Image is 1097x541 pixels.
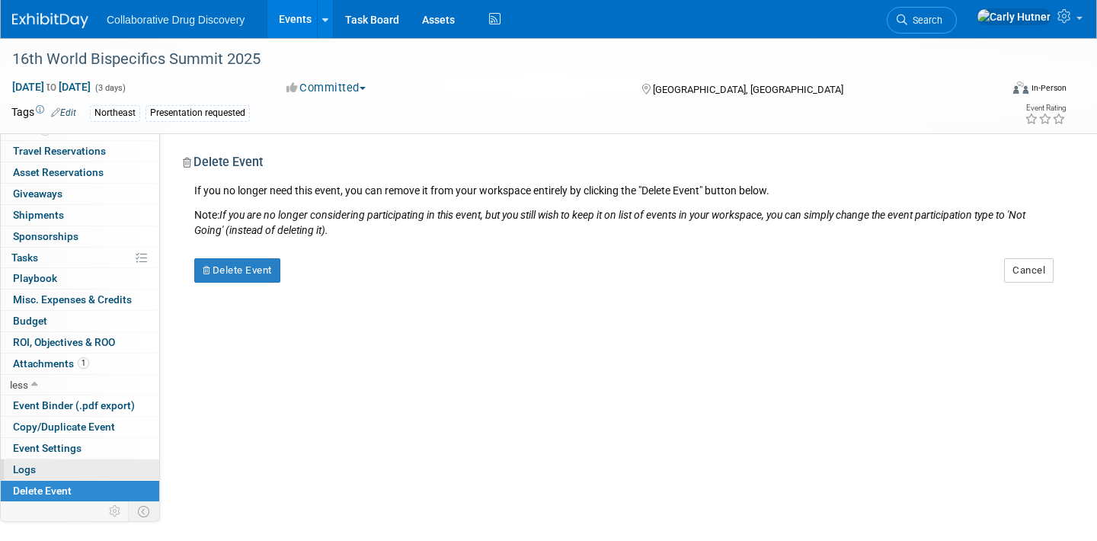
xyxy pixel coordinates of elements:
td: Toggle Event Tabs [129,501,160,521]
span: Collaborative Drug Discovery [107,14,245,26]
span: Playbook [13,272,57,284]
a: Logs [1,459,159,480]
span: [GEOGRAPHIC_DATA], [GEOGRAPHIC_DATA] [653,84,843,95]
span: Staff [13,124,51,136]
div: Event Rating [1025,104,1066,112]
div: In-Person [1031,82,1067,94]
span: Logs [13,463,36,475]
a: Misc. Expenses & Credits [1,290,159,310]
a: Attachments1 [1,354,159,374]
span: Shipments [13,209,64,221]
span: Sponsorships [13,230,78,242]
div: Presentation requested [146,105,250,121]
td: Personalize Event Tab Strip [102,501,129,521]
div: Delete Event [183,154,1055,183]
a: Tasks [1,248,159,268]
a: Sponsorships [1,226,159,247]
div: Note: [194,207,1055,238]
span: (3 days) [94,83,126,93]
a: Playbook [1,268,159,289]
a: Search [887,7,957,34]
a: Shipments [1,205,159,226]
img: Carly Hutner [977,8,1051,25]
a: Delete Event [1,481,159,501]
img: Format-Inperson.png [1013,82,1028,94]
span: Delete Event [13,485,72,497]
span: to [44,81,59,93]
span: Asset Reservations [13,166,104,178]
span: Budget [13,315,47,327]
span: 2 [40,124,51,136]
span: Tasks [11,251,38,264]
button: Delete Event [194,258,280,283]
span: Event Settings [13,442,82,454]
button: Committed [281,80,372,96]
span: 1 [78,357,89,369]
span: Attachments [13,357,89,370]
span: ROI, Objectives & ROO [13,336,115,348]
span: [DATE] [DATE] [11,80,91,94]
i: If you are no longer considering participating in this event, but you still wish to keep it on li... [194,209,1025,236]
div: If you no longer need this event, you can remove it from your workspace entirely by clicking the ... [183,183,1055,238]
span: less [10,379,28,391]
div: 16th World Bispecifics Summit 2025 [7,46,977,73]
a: Giveaways [1,184,159,204]
span: Copy/Duplicate Event [13,421,115,433]
span: Giveaways [13,187,62,200]
div: Event Format [910,79,1067,102]
a: Budget [1,311,159,331]
a: ROI, Objectives & ROO [1,332,159,353]
a: Asset Reservations [1,162,159,183]
a: Copy/Duplicate Event [1,417,159,437]
a: less [1,375,159,395]
button: Cancel [1004,258,1054,283]
span: Search [907,14,942,26]
div: Northeast [90,105,140,121]
a: Travel Reservations [1,141,159,162]
td: Tags [11,104,76,122]
a: Edit [51,107,76,118]
img: ExhibitDay [12,13,88,28]
span: Travel Reservations [13,145,106,157]
span: Misc. Expenses & Credits [13,293,132,306]
a: Event Binder (.pdf export) [1,395,159,416]
a: Event Settings [1,438,159,459]
span: Event Binder (.pdf export) [13,399,135,411]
